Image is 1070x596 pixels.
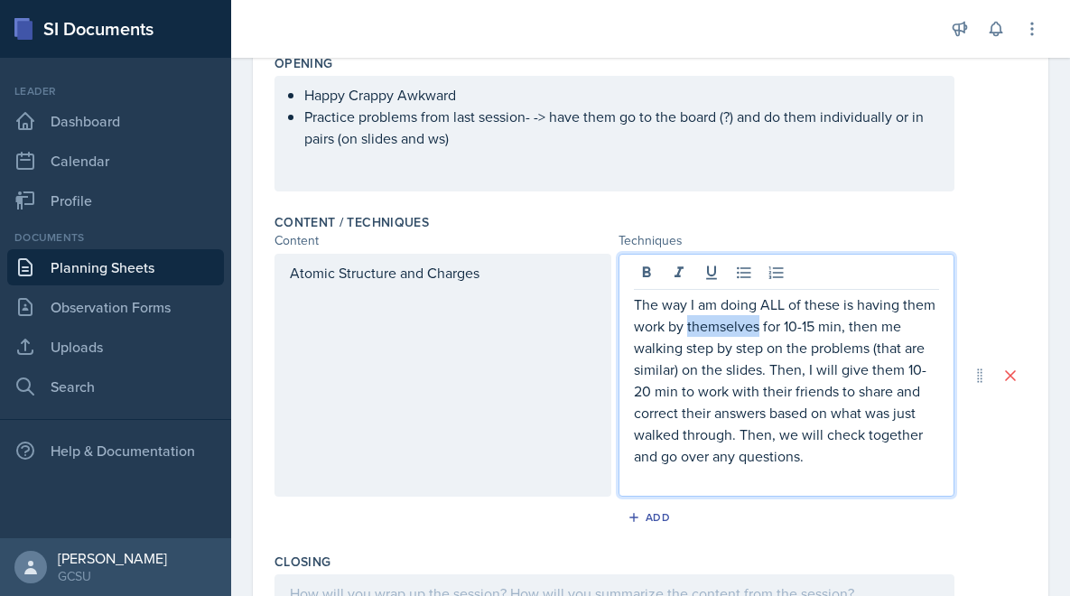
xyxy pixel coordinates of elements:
[634,293,940,467] p: The way I am doing ALL of these is having them work by themselves for 10-15 min, then me walking ...
[274,54,332,72] label: Opening
[631,510,670,525] div: Add
[274,553,330,571] label: Closing
[58,549,167,567] div: [PERSON_NAME]
[7,433,224,469] div: Help & Documentation
[7,329,224,365] a: Uploads
[7,103,224,139] a: Dashboard
[304,84,939,106] p: Happy Crappy Awkward
[290,262,596,284] p: Atomic Structure and Charges
[7,289,224,325] a: Observation Forms
[7,229,224,246] div: Documents
[274,231,611,250] div: Content
[58,567,167,585] div: GCSU
[7,368,224,405] a: Search
[7,83,224,99] div: Leader
[274,213,429,231] label: Content / Techniques
[7,249,224,285] a: Planning Sheets
[619,231,955,250] div: Techniques
[7,182,224,219] a: Profile
[304,106,939,149] p: Practice problems from last session- -> have them go to the board (?) and do them individually or...
[7,143,224,179] a: Calendar
[621,504,680,531] button: Add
